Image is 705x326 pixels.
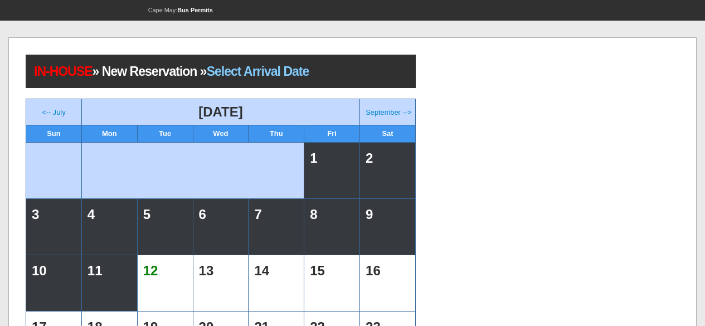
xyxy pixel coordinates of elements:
span: Select Arrival Date [207,64,309,79]
b: 11 [87,263,103,278]
b: 7 [254,207,261,222]
b: 13 [199,263,214,278]
b: Sun [47,129,61,138]
h1: » New Reservation » [26,55,416,88]
a: September --> [366,108,411,116]
b: 12 [143,263,158,278]
a: <-- July [42,108,65,116]
b: 15 [310,263,325,278]
b: Tue [159,129,171,138]
b: 8 [310,207,317,222]
strong: Bus Permits [177,7,212,13]
p: Cape May: [8,7,353,14]
b: 9 [366,207,373,222]
b: Thu [270,129,283,138]
b: 16 [366,263,381,278]
b: 2 [366,150,373,166]
b: 1 [310,150,317,166]
b: 5 [143,207,150,222]
font: IN-HOUSE [34,64,93,79]
b: 6 [199,207,206,222]
b: Sat [382,129,393,138]
b: Fri [327,129,337,138]
b: Mon [102,129,117,138]
b: Wed [213,129,228,138]
b: 4 [87,207,95,222]
b: 14 [254,263,269,278]
b: [DATE] [198,104,243,119]
b: 10 [32,263,47,278]
b: 3 [32,207,39,222]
